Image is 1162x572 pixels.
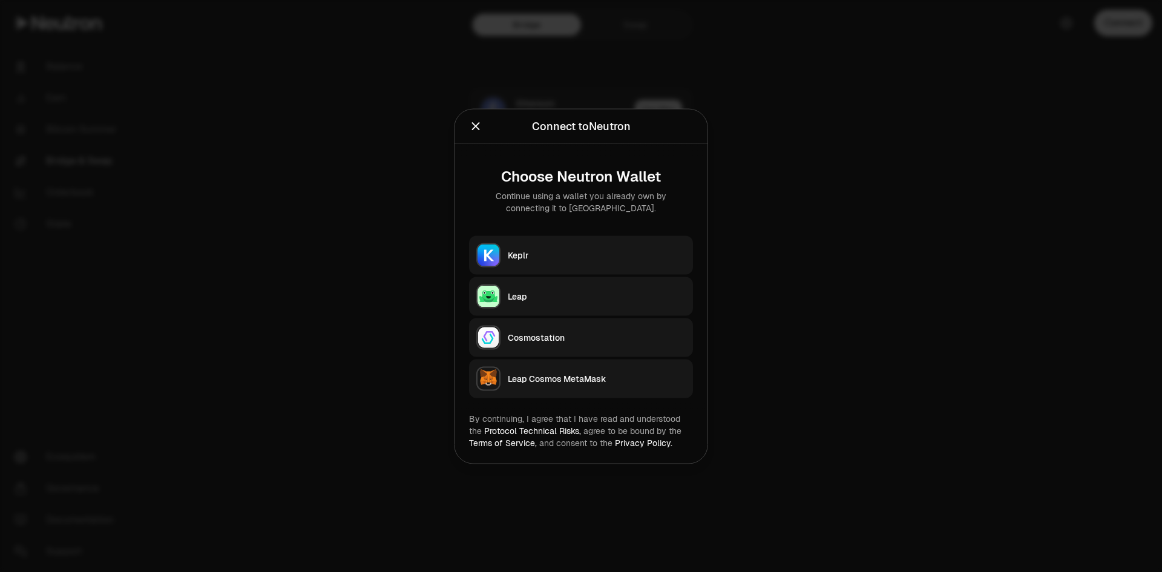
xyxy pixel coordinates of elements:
div: Leap [508,290,686,302]
img: Leap Cosmos MetaMask [478,367,499,389]
a: Terms of Service, [469,437,537,448]
div: Cosmostation [508,331,686,343]
button: Leap Cosmos MetaMaskLeap Cosmos MetaMask [469,359,693,398]
div: Choose Neutron Wallet [479,168,683,185]
img: Keplr [478,244,499,266]
div: By continuing, I agree that I have read and understood the agree to be bound by the and consent t... [469,412,693,449]
div: Keplr [508,249,686,261]
div: Leap Cosmos MetaMask [508,372,686,384]
div: Connect to Neutron [532,117,631,134]
a: Privacy Policy. [615,437,672,448]
img: Leap [478,285,499,307]
button: CosmostationCosmostation [469,318,693,357]
a: Protocol Technical Risks, [484,425,581,436]
div: Continue using a wallet you already own by connecting it to [GEOGRAPHIC_DATA]. [479,189,683,214]
button: LeapLeap [469,277,693,315]
img: Cosmostation [478,326,499,348]
button: Close [469,117,482,134]
button: KeplrKeplr [469,235,693,274]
